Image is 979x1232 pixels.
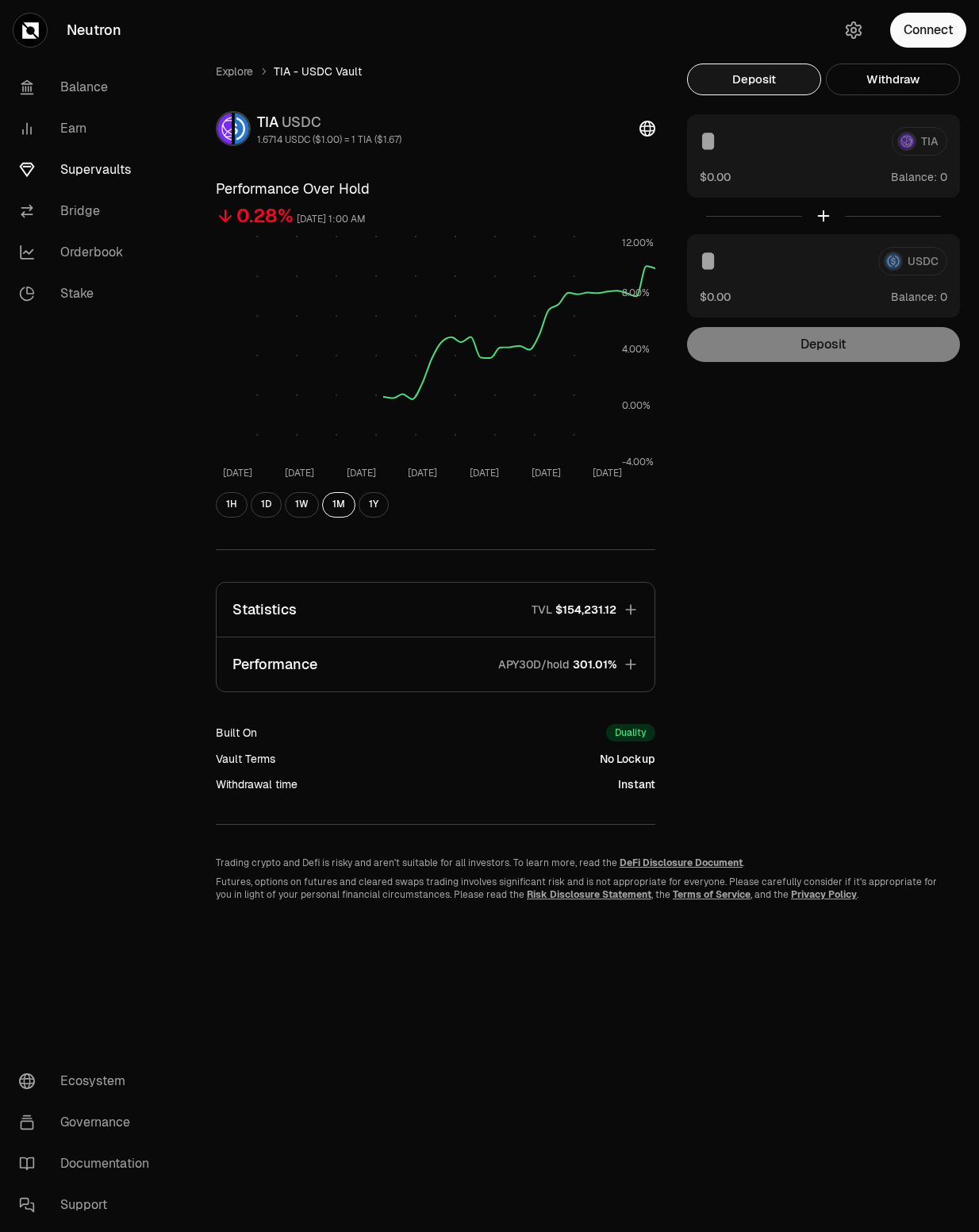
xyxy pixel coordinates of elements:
[285,492,319,518] button: 1W
[232,653,317,676] p: Performance
[890,13,966,48] button: Connect
[232,599,297,621] p: Statistics
[216,876,941,901] p: Futures, options on futures and cleared swaps trading involves significant risk and is not approp...
[257,133,401,146] div: 1.6714 USDC ($1.00) = 1 TIA ($1.67)
[6,273,171,314] a: Stake
[359,492,389,518] button: 1Y
[6,191,171,232] a: Bridge
[6,1184,171,1226] a: Support
[285,467,314,479] tspan: [DATE]
[235,113,249,144] img: USDC Logo
[700,168,731,185] button: $0.00
[532,467,561,479] tspan: [DATE]
[527,888,651,901] a: Risk Disclosure Statement
[891,169,937,185] span: Balance:
[236,203,294,229] div: 0.28%
[826,64,960,95] button: Withdraw
[216,178,655,200] h3: Performance Over Hold
[618,776,655,792] div: Instant
[216,492,248,518] button: 1H
[687,64,821,95] button: Deposit
[216,64,655,79] nav: breadcrumb
[216,751,275,767] div: Vault Terms
[322,492,355,518] button: 1M
[216,64,253,79] a: Explore
[216,776,298,792] div: Withdrawal time
[891,289,937,305] span: Balance:
[673,888,751,901] a: Terms of Service
[622,237,654,249] tspan: 12.00%
[6,1061,171,1102] a: Ecosystem
[216,725,257,741] div: Built On
[593,467,622,479] tspan: [DATE]
[6,108,171,149] a: Earn
[555,602,616,618] span: $154,231.12
[217,637,655,691] button: PerformanceAPY30D/hold301.01%
[620,857,743,869] a: DeFi Disclosure Document
[6,232,171,273] a: Orderbook
[297,210,366,229] div: [DATE] 1:00 AM
[217,113,232,144] img: TIA Logo
[622,456,654,468] tspan: -4.00%
[274,64,362,79] span: TIA - USDC Vault
[606,724,655,741] div: Duality
[498,656,570,672] p: APY30D/hold
[347,467,376,479] tspan: [DATE]
[6,149,171,191] a: Supervaults
[6,67,171,108] a: Balance
[573,656,616,672] span: 301.01%
[216,857,941,869] p: Trading crypto and Defi is risky and aren't suitable for all investors. To learn more, read the .
[622,399,651,412] tspan: 0.00%
[257,111,401,133] div: TIA
[408,467,437,479] tspan: [DATE]
[700,288,731,305] button: $0.00
[6,1143,171,1184] a: Documentation
[217,583,655,637] button: StatisticsTVL$154,231.12
[223,467,252,479] tspan: [DATE]
[600,751,655,767] div: No Lockup
[622,343,650,356] tspan: 4.00%
[622,287,650,299] tspan: 8.00%
[282,113,321,131] span: USDC
[6,1102,171,1143] a: Governance
[532,602,552,618] p: TVL
[470,467,499,479] tspan: [DATE]
[251,492,282,518] button: 1D
[791,888,857,901] a: Privacy Policy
